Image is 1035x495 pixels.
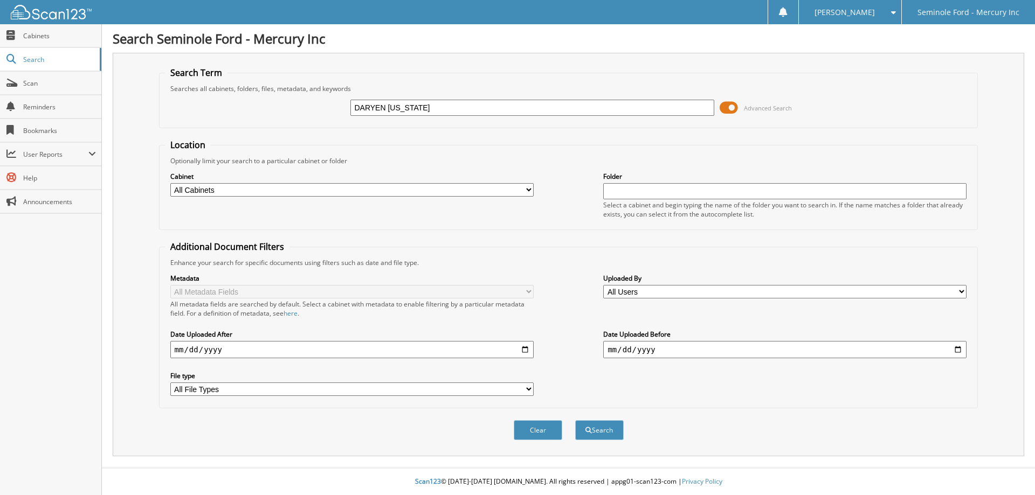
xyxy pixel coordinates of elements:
[113,30,1024,47] h1: Search Seminole Ford - Mercury Inc
[23,55,94,64] span: Search
[23,173,96,183] span: Help
[603,330,967,339] label: Date Uploaded Before
[23,197,96,206] span: Announcements
[514,420,562,440] button: Clear
[23,126,96,135] span: Bookmarks
[603,274,967,283] label: Uploaded By
[284,309,298,318] a: here
[165,156,972,165] div: Optionally limit your search to a particular cabinet or folder
[170,274,534,283] label: Metadata
[744,104,792,112] span: Advanced Search
[165,139,211,151] legend: Location
[170,330,534,339] label: Date Uploaded After
[102,469,1035,495] div: © [DATE]-[DATE] [DOMAIN_NAME]. All rights reserved | appg01-scan123-com |
[815,9,875,16] span: [PERSON_NAME]
[165,241,289,253] legend: Additional Document Filters
[165,67,227,79] legend: Search Term
[917,9,1019,16] span: Seminole Ford - Mercury Inc
[603,200,967,219] div: Select a cabinet and begin typing the name of the folder you want to search in. If the name match...
[170,299,534,318] div: All metadata fields are searched by default. Select a cabinet with metadata to enable filtering b...
[575,420,624,440] button: Search
[981,443,1035,495] iframe: Chat Widget
[415,477,441,486] span: Scan123
[23,31,96,40] span: Cabinets
[23,102,96,111] span: Reminders
[170,371,534,380] label: File type
[603,341,967,358] input: end
[603,172,967,181] label: Folder
[11,5,92,19] img: scan123-logo-white.svg
[23,79,96,88] span: Scan
[165,258,972,267] div: Enhance your search for specific documents using filters such as date and file type.
[170,172,534,181] label: Cabinet
[170,341,534,358] input: start
[165,84,972,93] div: Searches all cabinets, folders, files, metadata, and keywords
[23,150,88,159] span: User Reports
[682,477,722,486] a: Privacy Policy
